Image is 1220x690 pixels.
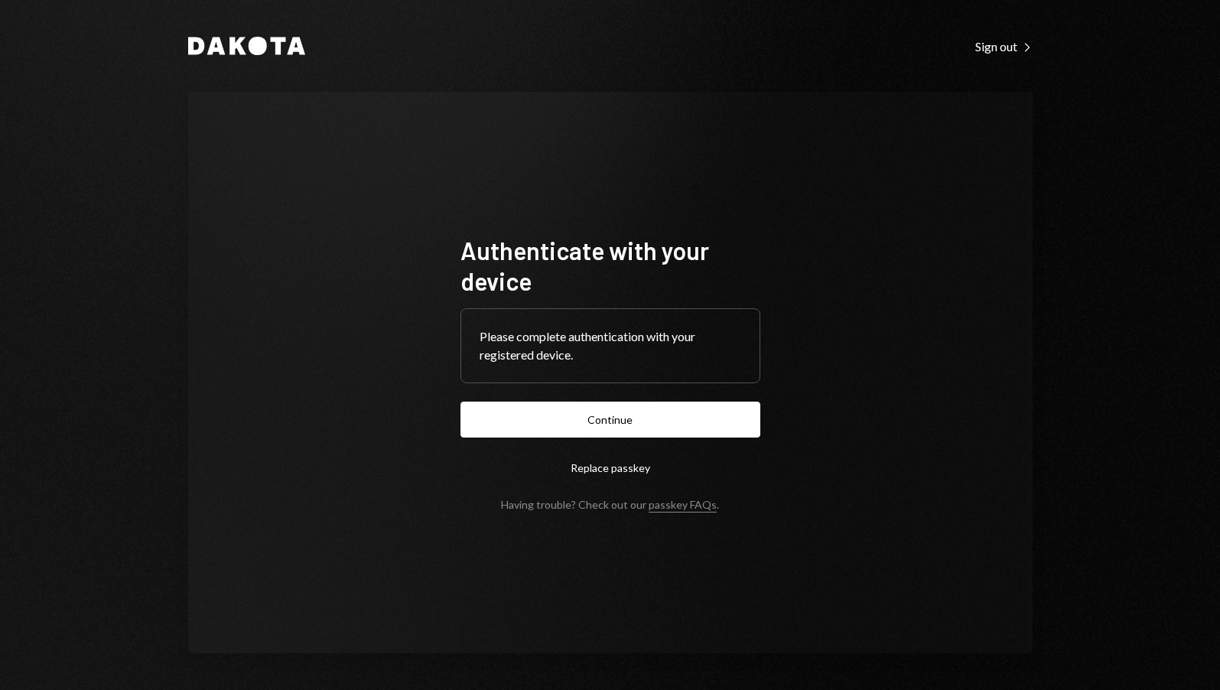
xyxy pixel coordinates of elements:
a: Sign out [975,37,1033,54]
button: Continue [460,402,760,438]
div: Sign out [975,39,1033,54]
button: Replace passkey [460,450,760,486]
a: passkey FAQs [649,498,717,513]
div: Having trouble? Check out our . [501,498,719,511]
div: Please complete authentication with your registered device. [480,327,741,364]
h1: Authenticate with your device [460,235,760,296]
